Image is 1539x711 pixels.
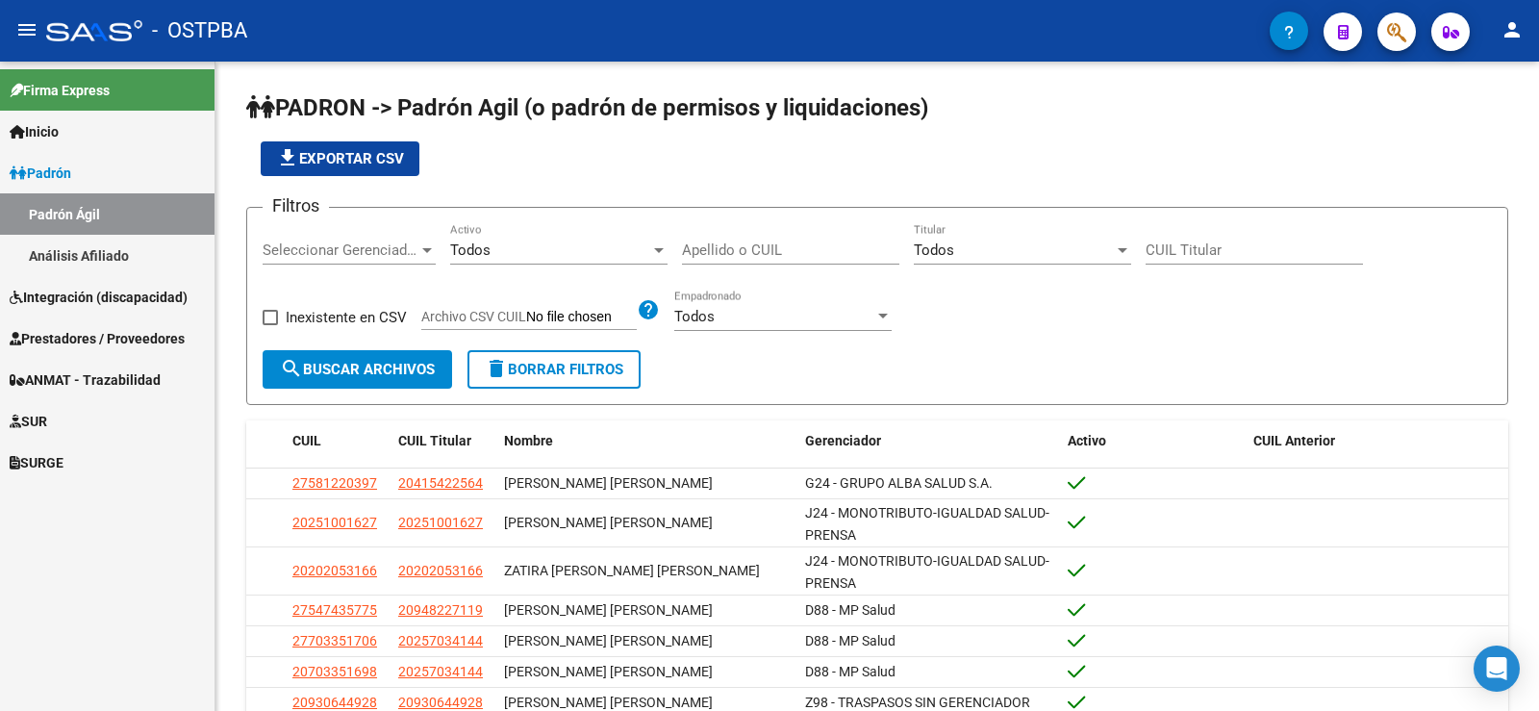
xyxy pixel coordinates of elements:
span: - OSTPBA [152,10,247,52]
span: Inicio [10,121,59,142]
span: [PERSON_NAME] [PERSON_NAME] [504,602,713,618]
mat-icon: help [637,298,660,321]
span: Padrón [10,163,71,184]
span: Todos [914,241,954,259]
span: Activo [1068,433,1106,448]
span: ZATIRA [PERSON_NAME] [PERSON_NAME] [504,563,760,578]
span: Archivo CSV CUIL [421,309,526,324]
span: G24 - GRUPO ALBA SALUD S.A. [805,475,993,491]
span: 20251001627 [398,515,483,530]
span: Integración (discapacidad) [10,287,188,308]
span: 27703351706 [292,633,377,648]
span: Gerenciador [805,433,881,448]
span: 20930644928 [398,695,483,710]
span: ANMAT - Trazabilidad [10,369,161,391]
span: Borrar Filtros [485,361,623,378]
datatable-header-cell: CUIL Anterior [1246,420,1508,462]
span: Prestadores / Proveedores [10,328,185,349]
span: 20202053166 [292,563,377,578]
span: [PERSON_NAME] [PERSON_NAME] [504,695,713,710]
span: Buscar Archivos [280,361,435,378]
span: [PERSON_NAME] [PERSON_NAME] [504,633,713,648]
span: 20948227119 [398,602,483,618]
span: Exportar CSV [276,150,404,167]
button: Exportar CSV [261,141,419,176]
span: 20703351698 [292,664,377,679]
datatable-header-cell: Nombre [496,420,797,462]
mat-icon: search [280,357,303,380]
datatable-header-cell: CUIL [285,420,391,462]
button: Borrar Filtros [467,350,641,389]
span: SUR [10,411,47,432]
span: 20930644928 [292,695,377,710]
span: CUIL [292,433,321,448]
input: Archivo CSV CUIL [526,309,637,326]
span: [PERSON_NAME] [PERSON_NAME] [504,475,713,491]
h3: Filtros [263,192,329,219]
span: Todos [674,308,715,325]
span: Z98 - TRASPASOS SIN GERENCIADOR [805,695,1030,710]
span: CUIL Titular [398,433,471,448]
span: 20251001627 [292,515,377,530]
span: 20202053166 [398,563,483,578]
span: D88 - MP Salud [805,602,896,618]
span: 20257034144 [398,664,483,679]
span: [PERSON_NAME] [PERSON_NAME] [504,664,713,679]
span: J24 - MONOTRIBUTO-IGUALDAD SALUD-PRENSA [805,505,1049,543]
span: PADRON -> Padrón Agil (o padrón de permisos y liquidaciones) [246,94,928,121]
span: 27581220397 [292,475,377,491]
div: Open Intercom Messenger [1474,646,1520,692]
span: CUIL Anterior [1253,433,1335,448]
button: Buscar Archivos [263,350,452,389]
datatable-header-cell: Activo [1060,420,1246,462]
span: Inexistente en CSV [286,306,407,329]
mat-icon: person [1501,18,1524,41]
datatable-header-cell: CUIL Titular [391,420,496,462]
datatable-header-cell: Gerenciador [797,420,1060,462]
span: J24 - MONOTRIBUTO-IGUALDAD SALUD-PRENSA [805,553,1049,591]
span: Firma Express [10,80,110,101]
span: [PERSON_NAME] [PERSON_NAME] [504,515,713,530]
mat-icon: file_download [276,146,299,169]
span: D88 - MP Salud [805,633,896,648]
span: SURGE [10,452,63,473]
span: 20415422564 [398,475,483,491]
span: Todos [450,241,491,259]
span: 20257034144 [398,633,483,648]
span: 27547435775 [292,602,377,618]
span: Seleccionar Gerenciador [263,241,418,259]
span: D88 - MP Salud [805,664,896,679]
mat-icon: menu [15,18,38,41]
span: Nombre [504,433,553,448]
mat-icon: delete [485,357,508,380]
